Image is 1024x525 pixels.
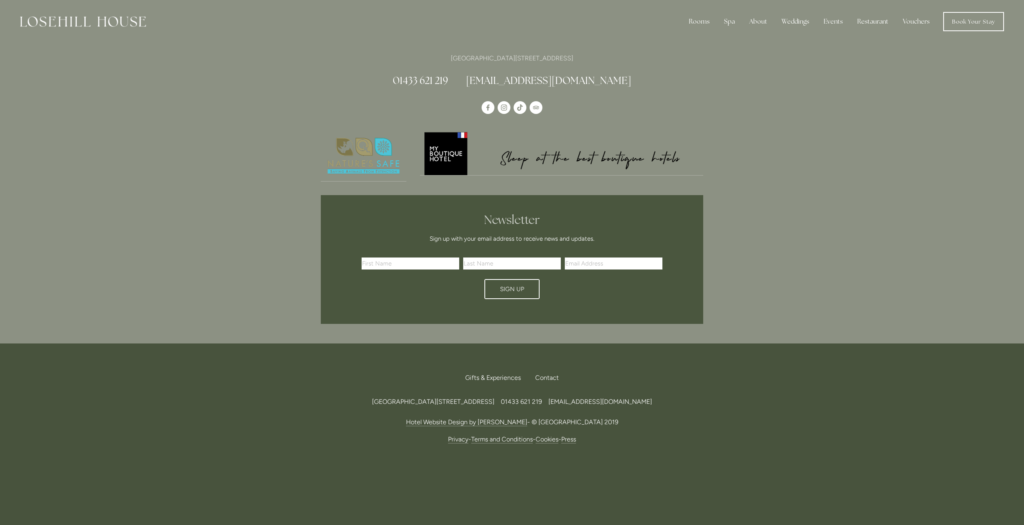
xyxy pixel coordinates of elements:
div: Weddings [775,14,816,30]
p: Sign up with your email address to receive news and updates. [364,234,660,244]
a: Instagram [498,101,510,114]
a: [EMAIL_ADDRESS][DOMAIN_NAME] [466,74,631,87]
a: Gifts & Experiences [465,369,527,387]
span: Sign Up [500,285,524,293]
a: Nature's Safe - Logo [321,131,406,182]
img: Losehill House [20,16,146,27]
a: Vouchers [896,14,936,30]
span: [GEOGRAPHIC_DATA][STREET_ADDRESS] [372,398,494,405]
div: Rooms [682,14,716,30]
input: First Name [362,258,459,269]
a: TikTok [514,101,526,114]
a: [EMAIL_ADDRESS][DOMAIN_NAME] [548,398,652,405]
p: [GEOGRAPHIC_DATA][STREET_ADDRESS] [321,53,703,64]
div: Restaurant [851,14,895,30]
a: Losehill House Hotel & Spa [482,101,494,114]
p: - - - [321,434,703,445]
button: Sign Up [484,279,540,299]
a: 01433 621 219 [393,74,448,87]
a: My Boutique Hotel - Logo [420,131,704,176]
span: 01433 621 219 [501,398,542,405]
a: Cookies [536,435,558,443]
div: Contact [529,369,559,387]
img: Nature's Safe - Logo [321,131,406,181]
input: Last Name [463,258,561,269]
img: My Boutique Hotel - Logo [420,131,704,175]
a: Terms and Conditions [471,435,533,443]
div: Events [817,14,849,30]
a: TripAdvisor [530,101,542,114]
a: Press [561,435,576,443]
a: Privacy [448,435,468,443]
p: - © [GEOGRAPHIC_DATA] 2019 [321,417,703,427]
div: About [743,14,774,30]
h2: Newsletter [364,213,660,227]
div: Spa [718,14,741,30]
span: Gifts & Experiences [465,374,521,381]
a: Book Your Stay [943,12,1004,31]
input: Email Address [565,258,662,269]
a: Hotel Website Design by [PERSON_NAME] [406,418,527,426]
